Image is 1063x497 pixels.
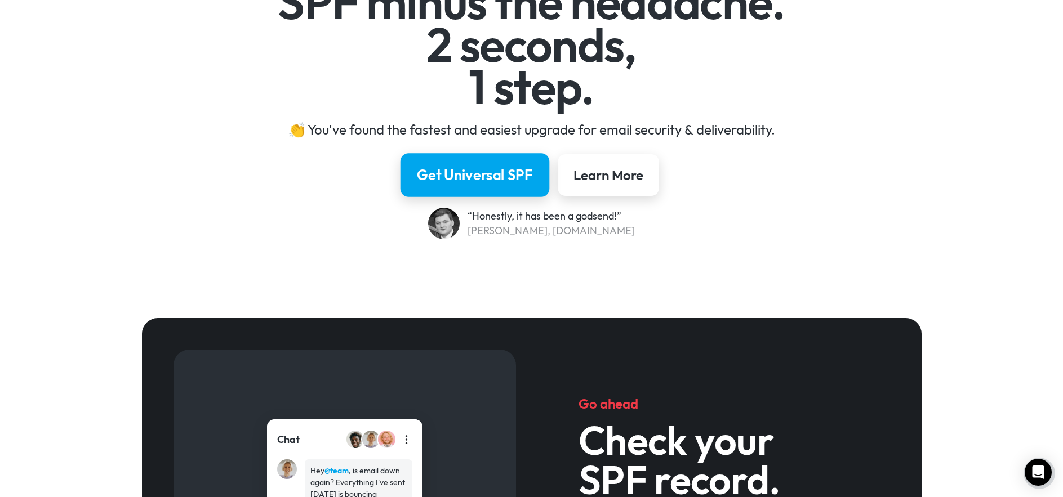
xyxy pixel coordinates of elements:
strong: @team [324,465,349,476]
div: Learn More [573,166,643,184]
h5: Go ahead [579,395,859,413]
div: [PERSON_NAME], [DOMAIN_NAME] [468,223,635,238]
div: “Honestly, it has been a godsend!” [468,209,635,223]
div: Open Intercom Messenger [1025,459,1052,486]
div: Chat [277,432,300,447]
div: Get Universal SPF [417,165,533,185]
a: Get Universal SPF [401,153,550,197]
div: 👏 You've found the fastest and easiest upgrade for email security & deliverability. [204,120,859,138]
a: Learn More [558,154,659,196]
